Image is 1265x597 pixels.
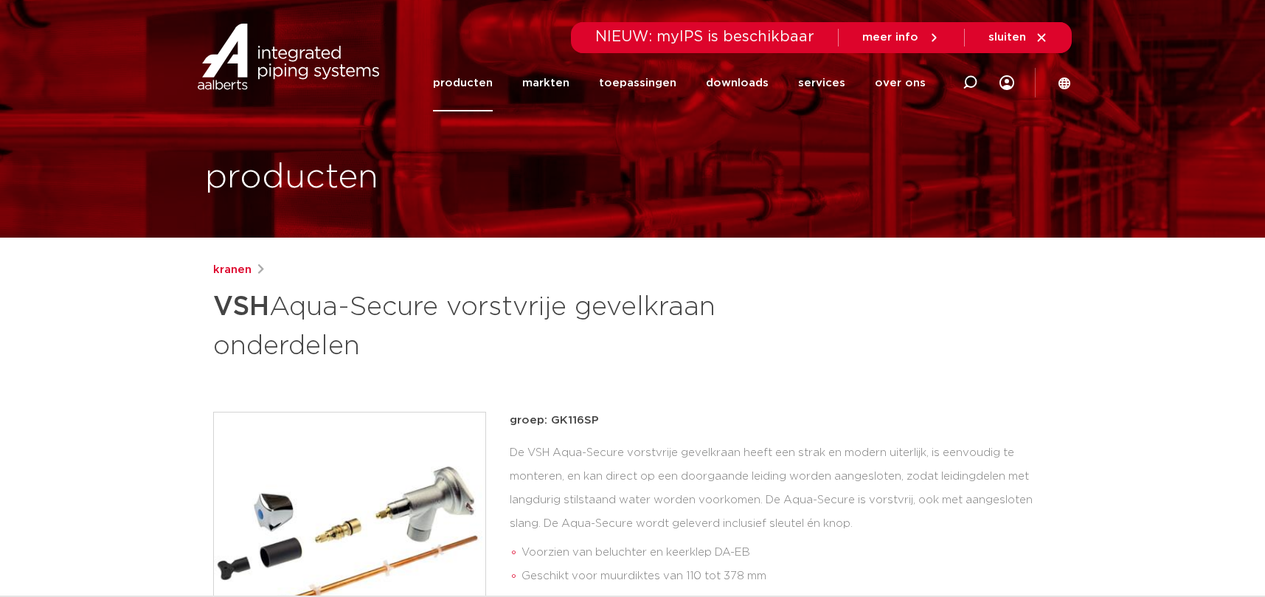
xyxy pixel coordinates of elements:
[522,55,569,111] a: markten
[862,32,918,43] span: meer info
[510,441,1053,589] div: De VSH Aqua-Secure vorstvrije gevelkraan heeft een strak en modern uiterlijk, is eenvoudig te mon...
[521,565,1053,588] li: Geschikt voor muurdiktes van 110 tot 378 mm
[213,261,252,279] a: kranen
[599,55,676,111] a: toepassingen
[205,154,378,201] h1: producten
[213,285,767,365] h1: Aqua-Secure vorstvrije gevelkraan onderdelen
[988,31,1048,44] a: sluiten
[706,55,769,111] a: downloads
[595,30,814,44] span: NIEUW: myIPS is beschikbaar
[433,55,493,111] a: producten
[510,412,1053,429] p: groep: GK116SP
[521,541,1053,565] li: Voorzien van beluchter en keerklep DA-EB
[433,55,926,111] nav: Menu
[875,55,926,111] a: over ons
[862,31,940,44] a: meer info
[213,294,269,320] strong: VSH
[798,55,845,111] a: services
[988,32,1026,43] span: sluiten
